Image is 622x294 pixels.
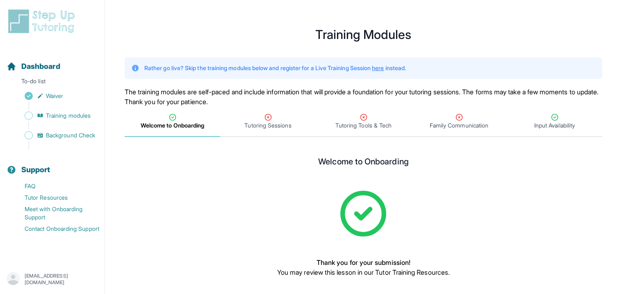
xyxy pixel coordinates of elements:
[144,64,406,72] p: Rather go live? Skip the training modules below and register for a Live Training Session instead.
[7,8,80,34] img: logo
[430,121,488,130] span: Family Communication
[372,64,384,71] a: here
[7,223,105,235] a: Contact Onboarding Support
[244,121,291,130] span: Tutoring Sessions
[125,30,602,39] h1: Training Modules
[141,121,204,130] span: Welcome to Onboarding
[3,151,101,179] button: Support
[277,258,450,267] p: Thank you for your submission!
[46,112,91,120] span: Training modules
[534,121,575,130] span: Input Availability
[46,131,95,139] span: Background Check
[7,130,105,141] a: Background Check
[7,61,60,72] a: Dashboard
[7,90,105,102] a: Waiver
[125,87,602,107] p: The training modules are self-paced and include information that will provide a foundation for yo...
[7,203,105,223] a: Meet with Onboarding Support
[277,267,450,277] p: You may review this lesson in our Tutor Training Resources.
[46,92,63,100] span: Waiver
[318,157,408,170] h2: Welcome to Onboarding
[7,110,105,121] a: Training modules
[125,107,602,137] nav: Tabs
[21,61,60,72] span: Dashboard
[25,273,98,286] p: [EMAIL_ADDRESS][DOMAIN_NAME]
[7,180,105,192] a: FAQ
[3,48,101,75] button: Dashboard
[335,121,392,130] span: Tutoring Tools & Tech
[21,164,50,175] span: Support
[7,272,98,287] button: [EMAIL_ADDRESS][DOMAIN_NAME]
[7,192,105,203] a: Tutor Resources
[3,77,101,89] p: To-do list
